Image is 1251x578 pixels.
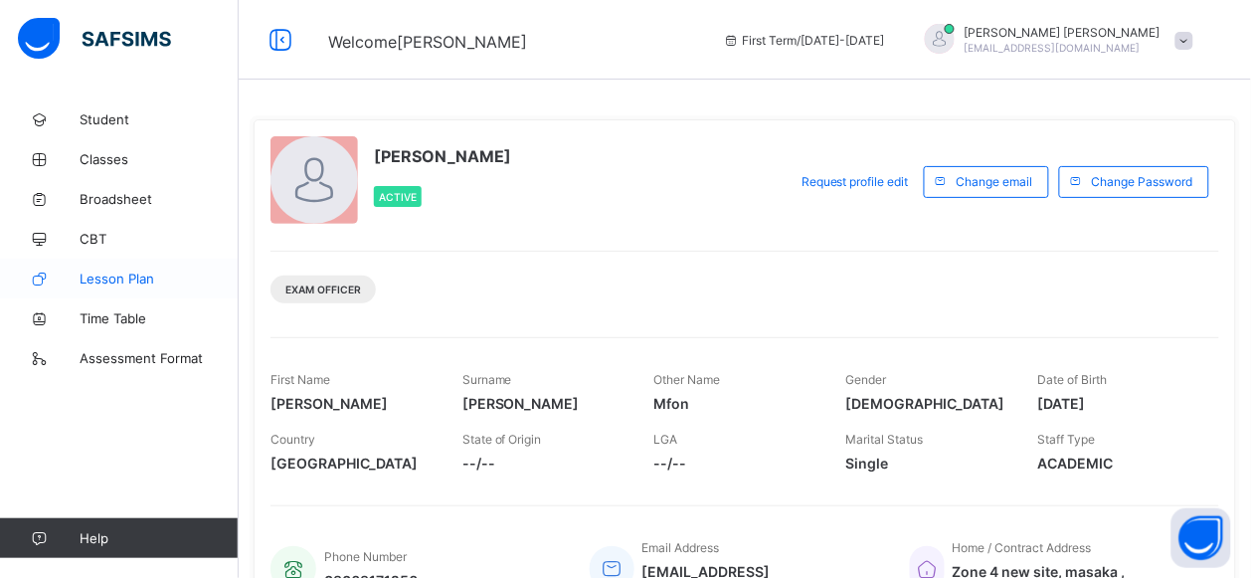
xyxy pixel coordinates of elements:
span: LGA [654,432,678,447]
span: [PERSON_NAME] [PERSON_NAME] [965,25,1161,40]
span: Broadsheet [80,191,239,207]
span: [DEMOGRAPHIC_DATA] [845,395,1007,412]
span: Student [80,111,239,127]
span: [PERSON_NAME] [270,395,433,412]
span: Request profile edit [802,174,909,189]
span: Time Table [80,310,239,326]
span: Phone Number [324,549,407,564]
span: Mfon [654,395,816,412]
span: Help [80,530,238,546]
span: Single [845,455,1007,472]
span: Welcome [PERSON_NAME] [328,32,527,52]
span: Home / Contract Address [953,540,1092,555]
span: Country [270,432,315,447]
span: [DATE] [1037,395,1199,412]
span: Classes [80,151,239,167]
span: Surname [462,372,512,387]
span: Active [379,191,417,203]
span: Lesson Plan [80,271,239,287]
img: safsims [18,18,171,60]
span: Marital Status [845,432,923,447]
span: session/term information [723,33,885,48]
span: Other Name [654,372,721,387]
span: Date of Birth [1037,372,1107,387]
span: CBT [80,231,239,247]
span: Change email [957,174,1033,189]
span: [GEOGRAPHIC_DATA] [270,455,433,472]
span: Gender [845,372,886,387]
span: First Name [270,372,330,387]
span: Email Address [642,540,720,555]
span: --/-- [654,455,816,472]
span: --/-- [462,455,625,472]
span: Exam Officer [285,284,361,295]
span: State of Origin [462,432,542,447]
button: Open asap [1171,508,1231,568]
span: [PERSON_NAME] [374,146,511,166]
span: Change Password [1092,174,1193,189]
span: Assessment Format [80,350,239,366]
span: ACADEMIC [1037,455,1199,472]
span: [PERSON_NAME] [462,395,625,412]
span: [EMAIL_ADDRESS][DOMAIN_NAME] [965,42,1141,54]
span: Staff Type [1037,432,1095,447]
div: Emmanuel Charles [905,24,1203,57]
